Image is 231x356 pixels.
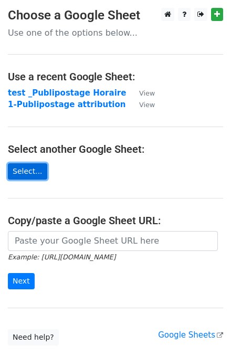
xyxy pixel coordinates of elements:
h4: Copy/paste a Google Sheet URL: [8,214,223,227]
h4: Use a recent Google Sheet: [8,70,223,83]
p: Use one of the options below... [8,27,223,38]
small: View [139,89,155,97]
iframe: Chat Widget [178,306,231,356]
input: Next [8,273,35,289]
a: 1-Publipostage attribution [8,100,125,109]
h3: Choose a Google Sheet [8,8,223,23]
div: Widget de chat [178,306,231,356]
small: Example: [URL][DOMAIN_NAME] [8,253,115,261]
small: View [139,101,155,109]
a: View [129,88,155,98]
a: Google Sheets [158,330,223,340]
a: test _Publipostage Horaire [8,88,126,98]
h4: Select another Google Sheet: [8,143,223,155]
a: View [129,100,155,109]
a: Select... [8,163,47,180]
input: Paste your Google Sheet URL here [8,231,218,251]
a: Need help? [8,329,59,345]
